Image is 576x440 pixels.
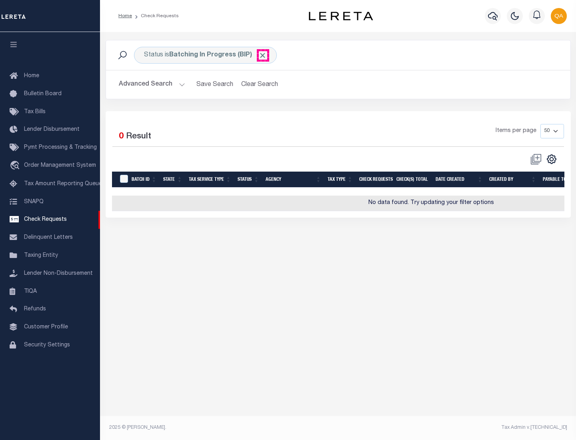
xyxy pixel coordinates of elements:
[393,172,432,188] th: Check(s) Total
[551,8,567,24] img: svg+xml;base64,PHN2ZyB4bWxucz0iaHR0cDovL3d3dy53My5vcmcvMjAwMC9zdmciIHBvaW50ZXItZXZlbnRzPSJub25lIi...
[234,172,262,188] th: Status: activate to sort column ascending
[128,172,160,188] th: Batch Id: activate to sort column ascending
[432,172,486,188] th: Date Created: activate to sort column ascending
[103,424,338,431] div: 2025 © [PERSON_NAME].
[186,172,234,188] th: Tax Service Type: activate to sort column ascending
[24,342,70,348] span: Security Settings
[24,306,46,312] span: Refunds
[24,145,97,150] span: Pymt Processing & Tracking
[24,271,93,276] span: Lender Non-Disbursement
[356,172,393,188] th: Check Requests
[118,14,132,18] a: Home
[258,51,267,60] span: Click to Remove
[24,163,96,168] span: Order Management System
[119,132,124,141] span: 0
[119,77,185,92] button: Advanced Search
[238,77,282,92] button: Clear Search
[24,181,102,187] span: Tax Amount Reporting Queue
[160,172,186,188] th: State: activate to sort column ascending
[24,235,73,240] span: Delinquent Letters
[309,12,373,20] img: logo-dark.svg
[192,77,238,92] button: Save Search
[24,253,58,258] span: Taxing Entity
[24,217,67,222] span: Check Requests
[24,73,39,79] span: Home
[24,91,62,97] span: Bulletin Board
[324,172,356,188] th: Tax Type: activate to sort column ascending
[24,109,46,115] span: Tax Bills
[169,52,267,58] b: Batching In Progress (BIP)
[496,127,536,136] span: Items per page
[24,199,44,204] span: SNAPQ
[262,172,324,188] th: Agency: activate to sort column ascending
[126,130,151,143] label: Result
[10,161,22,171] i: travel_explore
[24,288,37,294] span: TIQA
[132,12,179,20] li: Check Requests
[24,127,80,132] span: Lender Disbursement
[486,172,540,188] th: Created By: activate to sort column ascending
[134,47,277,64] div: Status is
[344,424,567,431] div: Tax Admin v.[TECHNICAL_ID]
[24,324,68,330] span: Customer Profile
